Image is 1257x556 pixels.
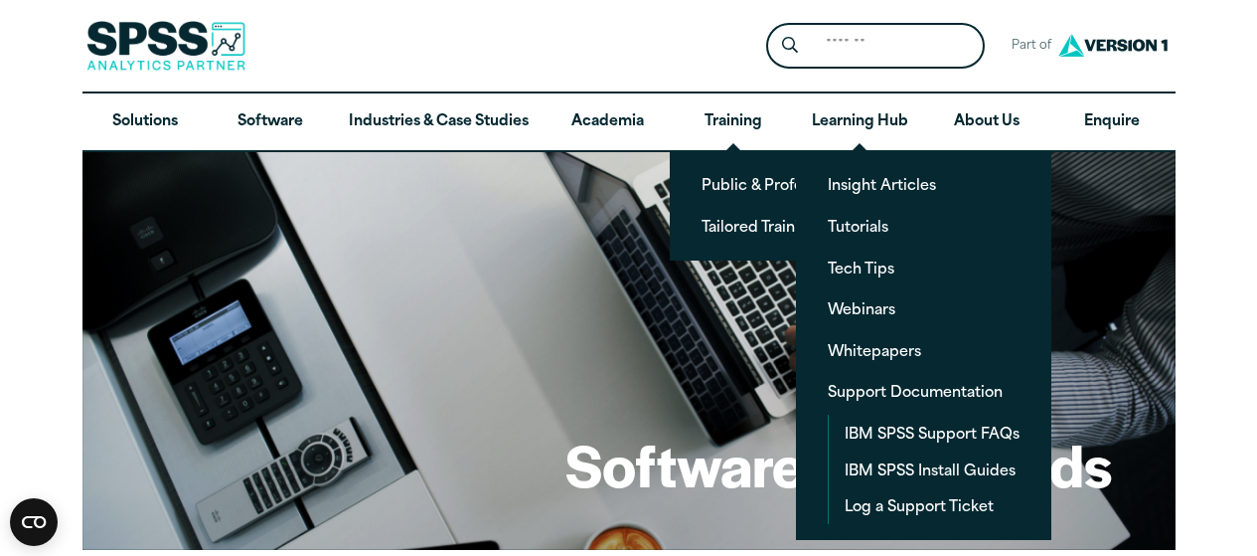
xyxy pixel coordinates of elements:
[812,332,1035,369] a: Whitepapers
[1049,93,1175,151] a: Enquire
[812,208,1035,245] a: Tutorials
[829,452,1035,488] a: IBM SPSS Install Guides
[812,290,1035,327] a: Webinars
[565,426,1112,503] h1: Software Downloads
[829,415,1035,452] a: IBM SPSS Support FAQs
[670,93,795,151] a: Training
[1053,27,1173,64] img: Version1 Logo
[766,23,985,70] form: Site Header Search Form
[686,208,929,245] a: Tailored Training
[686,166,929,203] a: Public & Professional Courses
[10,498,58,546] button: Open CMP widget
[924,93,1049,151] a: About Us
[86,21,245,71] img: SPSS Analytics Partner
[82,93,1176,151] nav: Desktop version of site main menu
[812,250,1035,286] a: Tech Tips
[796,150,1051,539] ul: Learning Hub
[782,37,798,54] svg: Search magnifying glass icon
[812,166,1035,203] a: Insight Articles
[333,93,545,151] a: Industries & Case Studies
[771,28,808,65] button: Search magnifying glass icon
[545,93,670,151] a: Academia
[208,93,333,151] a: Software
[670,150,945,260] ul: Training
[796,93,924,151] a: Learning Hub
[829,487,1035,524] a: Log a Support Ticket
[1001,32,1053,61] span: Part of
[82,93,208,151] a: Solutions
[812,373,1035,410] a: Support Documentation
